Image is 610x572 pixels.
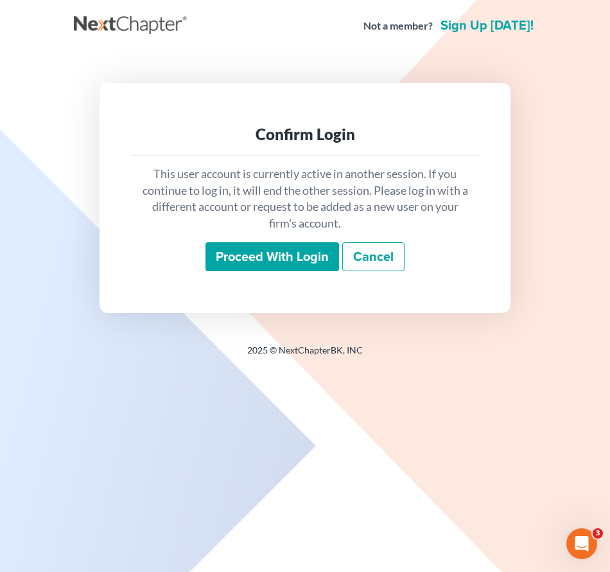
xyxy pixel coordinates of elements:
[593,528,603,539] span: 3
[141,124,469,145] div: Confirm Login
[74,344,536,367] div: 2025 © NextChapterBK, INC
[438,19,536,32] a: Sign up [DATE]!
[566,528,597,559] iframe: Intercom live chat
[342,242,405,272] a: Cancel
[141,166,469,232] p: This user account is currently active in another session. If you continue to log in, it will end ...
[363,19,433,33] strong: Not a member?
[205,242,339,272] input: Proceed with login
